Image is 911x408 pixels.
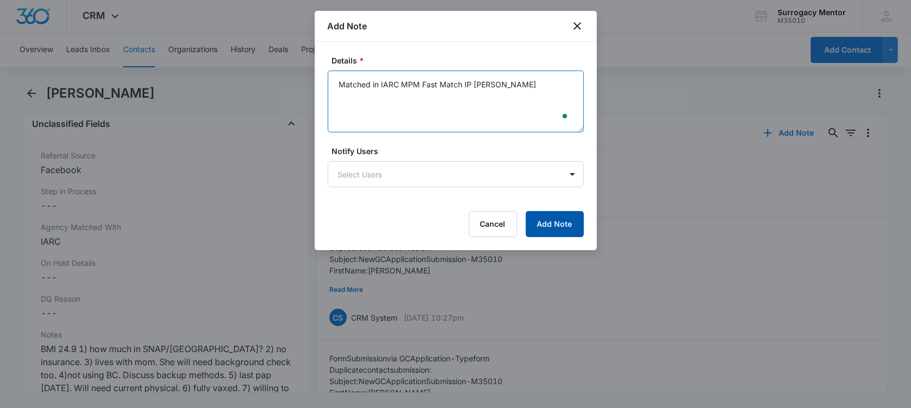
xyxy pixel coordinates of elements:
[526,211,584,237] button: Add Note
[332,55,588,66] label: Details
[328,71,584,132] textarea: To enrich screen reader interactions, please activate Accessibility in Grammarly extension settings
[332,145,588,157] label: Notify Users
[328,20,367,33] h1: Add Note
[469,211,517,237] button: Cancel
[571,20,584,33] button: close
